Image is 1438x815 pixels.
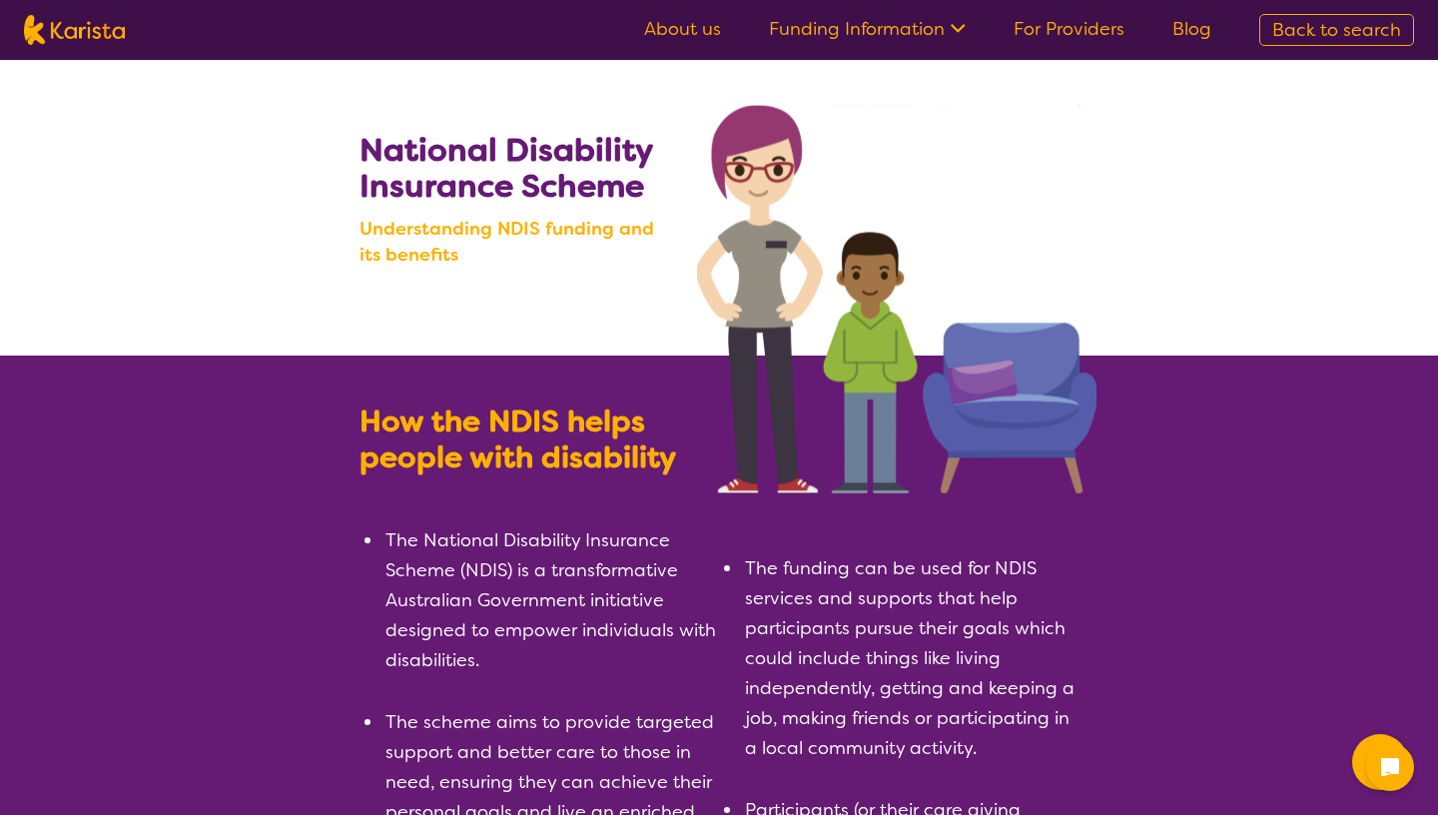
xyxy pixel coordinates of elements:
b: Understanding NDIS funding and its benefits [359,216,678,268]
li: The National Disability Insurance Scheme (NDIS) is a transformative Australian Government initiat... [383,525,719,675]
a: About us [644,17,721,41]
a: For Providers [1014,17,1124,41]
img: Search NDIS services with Karista [697,105,1096,493]
img: Karista logo [24,15,125,45]
b: National Disability Insurance Scheme [359,129,652,207]
button: Channel Menu [1352,734,1408,790]
a: Funding Information [769,17,966,41]
li: The funding can be used for NDIS services and supports that help participants pursue their goals ... [743,553,1078,763]
span: Back to search [1272,18,1401,42]
a: Blog [1172,17,1211,41]
b: How the NDIS helps people with disability [359,402,676,477]
a: Back to search [1259,14,1414,46]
